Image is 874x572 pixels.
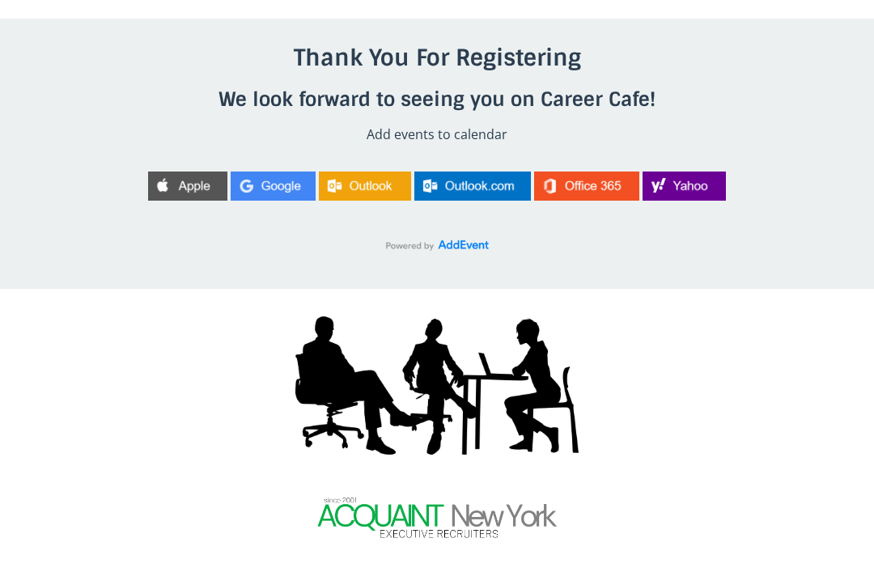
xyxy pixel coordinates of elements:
a: Office 365 [534,176,639,193]
a: Apple [148,176,227,193]
h3: Thank You For Registering [95,44,779,73]
img: Office 365 [534,172,639,201]
img: Outlook.com [414,172,531,201]
img: 58f328f-c01-b0f6-6e18-c8d7c027583_48d72acf-3dc7-4f83-947d-5f1173b3d2f6.png [316,494,558,540]
h4: We look forward to seeing you on Career Cafe! [95,87,779,112]
img: Apple [148,172,227,201]
a: Outlook [319,176,411,193]
img: Outlook [319,172,411,201]
a: Google [231,176,316,193]
img: 811a87a-cc3b-f3d-1078-ea44ae02e82d_62844e1a-7e4b-4509-a089-ae941d18ca15.png [295,315,579,456]
a: Outlook.com [414,176,531,193]
a: Yahoo [643,176,727,193]
img: Google [231,172,316,201]
p: Add events to calendar [95,125,779,146]
img: Yahoo [643,172,727,201]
